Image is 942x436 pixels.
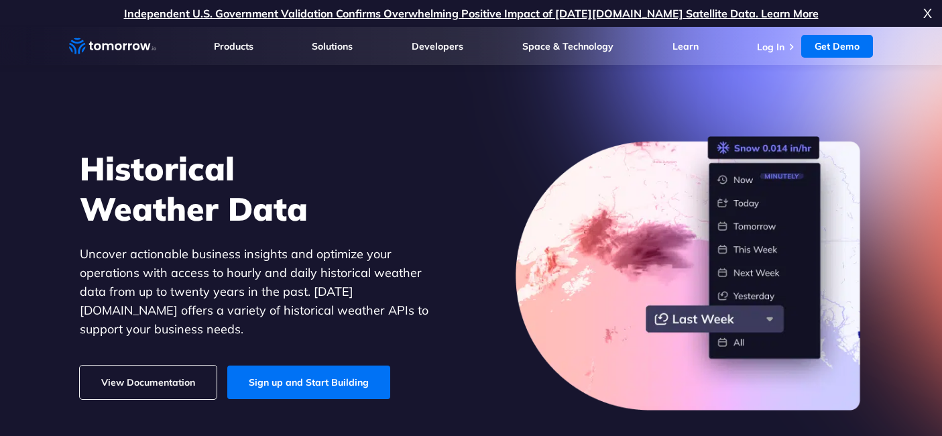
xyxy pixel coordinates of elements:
[412,40,463,52] a: Developers
[757,41,784,53] a: Log In
[124,7,819,20] a: Independent U.S. Government Validation Confirms Overwhelming Positive Impact of [DATE][DOMAIN_NAM...
[69,36,156,56] a: Home link
[80,148,449,229] h1: Historical Weather Data
[80,366,217,399] a: View Documentation
[801,35,873,58] a: Get Demo
[80,245,449,339] p: Uncover actionable business insights and optimize your operations with access to hourly and daily...
[516,136,863,411] img: historical-weather-data.png.webp
[672,40,699,52] a: Learn
[227,366,390,399] a: Sign up and Start Building
[522,40,613,52] a: Space & Technology
[214,40,253,52] a: Products
[312,40,353,52] a: Solutions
